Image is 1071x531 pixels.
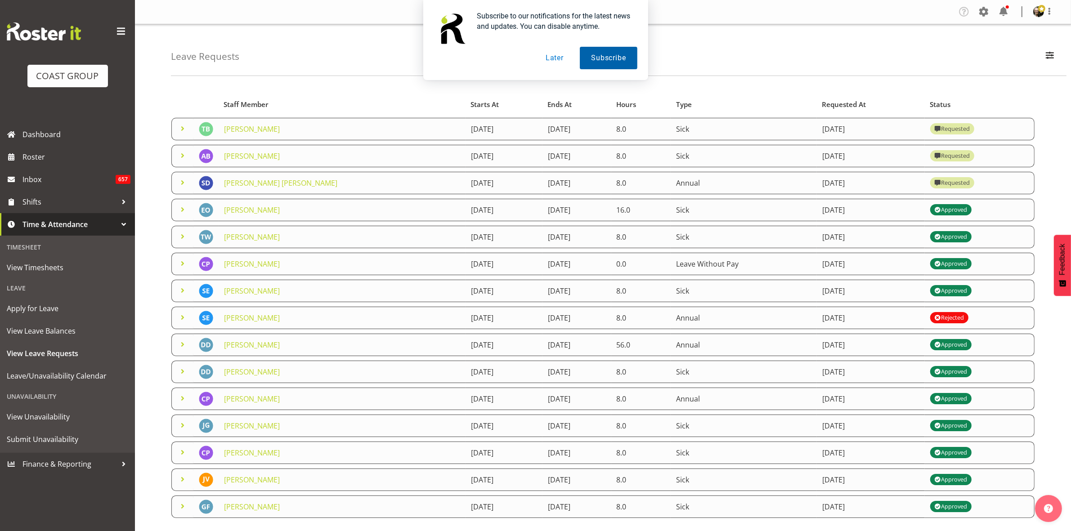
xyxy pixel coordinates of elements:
[671,280,816,302] td: Sick
[7,302,128,315] span: Apply for Leave
[7,433,128,446] span: Submit Unavailability
[466,145,542,167] td: [DATE]
[542,469,611,491] td: [DATE]
[224,340,280,350] a: [PERSON_NAME]
[466,307,542,329] td: [DATE]
[671,495,816,518] td: Sick
[7,347,128,360] span: View Leave Requests
[224,99,269,110] span: Staff Member
[116,175,130,184] span: 657
[199,149,213,163] img: amy-buchanan3142.jpg
[22,128,130,141] span: Dashboard
[2,428,133,451] a: Submit Unavailability
[671,388,816,410] td: Annual
[466,172,542,194] td: [DATE]
[822,99,866,110] span: Requested At
[817,226,925,248] td: [DATE]
[817,145,925,167] td: [DATE]
[2,387,133,406] div: Unavailability
[817,307,925,329] td: [DATE]
[2,279,133,297] div: Leave
[466,495,542,518] td: [DATE]
[611,469,671,491] td: 8.0
[466,334,542,356] td: [DATE]
[817,469,925,491] td: [DATE]
[611,334,671,356] td: 56.0
[466,469,542,491] td: [DATE]
[199,257,213,271] img: cassie-phillips3251.jpg
[817,199,925,221] td: [DATE]
[466,253,542,275] td: [DATE]
[935,447,967,458] div: Approved
[616,99,636,110] span: Hours
[935,286,967,296] div: Approved
[611,361,671,383] td: 8.0
[199,392,213,406] img: cassie-phillips3251.jpg
[542,361,611,383] td: [DATE]
[466,226,542,248] td: [DATE]
[22,195,117,209] span: Shifts
[224,421,280,431] a: [PERSON_NAME]
[935,151,970,161] div: Requested
[199,473,213,487] img: jorgelina-villar11067.jpg
[199,122,213,136] img: troy-breitmeyer1155.jpg
[470,11,637,31] div: Subscribe to our notifications for the latest news and updates. You can disable anytime.
[935,366,967,377] div: Approved
[542,307,611,329] td: [DATE]
[466,442,542,464] td: [DATE]
[199,419,213,433] img: jason-garvey1164.jpg
[611,118,671,140] td: 8.0
[935,393,967,404] div: Approved
[611,280,671,302] td: 8.0
[466,118,542,140] td: [DATE]
[611,415,671,437] td: 8.0
[817,334,925,356] td: [DATE]
[224,502,280,512] a: [PERSON_NAME]
[224,259,280,269] a: [PERSON_NAME]
[1044,504,1053,513] img: help-xxl-2.png
[671,226,816,248] td: Sick
[542,145,611,167] td: [DATE]
[817,361,925,383] td: [DATE]
[671,199,816,221] td: Sick
[817,172,925,194] td: [DATE]
[224,151,280,161] a: [PERSON_NAME]
[7,261,128,274] span: View Timesheets
[7,410,128,424] span: View Unavailability
[611,145,671,167] td: 8.0
[935,420,967,431] div: Approved
[817,253,925,275] td: [DATE]
[199,203,213,217] img: ed-odum1178.jpg
[534,47,575,69] button: Later
[22,457,117,471] span: Finance & Reporting
[935,124,970,134] div: Requested
[2,256,133,279] a: View Timesheets
[611,388,671,410] td: 8.0
[671,334,816,356] td: Annual
[434,11,470,47] img: notification icon
[671,442,816,464] td: Sick
[935,474,967,485] div: Approved
[224,286,280,296] a: [PERSON_NAME]
[224,178,337,188] a: [PERSON_NAME] [PERSON_NAME]
[1058,244,1067,275] span: Feedback
[611,226,671,248] td: 8.0
[817,388,925,410] td: [DATE]
[199,338,213,352] img: darryl-dickinson1161.jpg
[466,361,542,383] td: [DATE]
[199,284,213,298] img: stanley-elliot10243.jpg
[935,312,964,323] div: Rejected
[930,99,950,110] span: Status
[580,47,637,69] button: Subscribe
[542,253,611,275] td: [DATE]
[817,495,925,518] td: [DATE]
[224,232,280,242] a: [PERSON_NAME]
[2,406,133,428] a: View Unavailability
[935,205,967,215] div: Approved
[224,124,280,134] a: [PERSON_NAME]
[22,173,116,186] span: Inbox
[671,253,816,275] td: Leave Without Pay
[22,218,117,231] span: Time & Attendance
[671,145,816,167] td: Sick
[22,150,130,164] span: Roster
